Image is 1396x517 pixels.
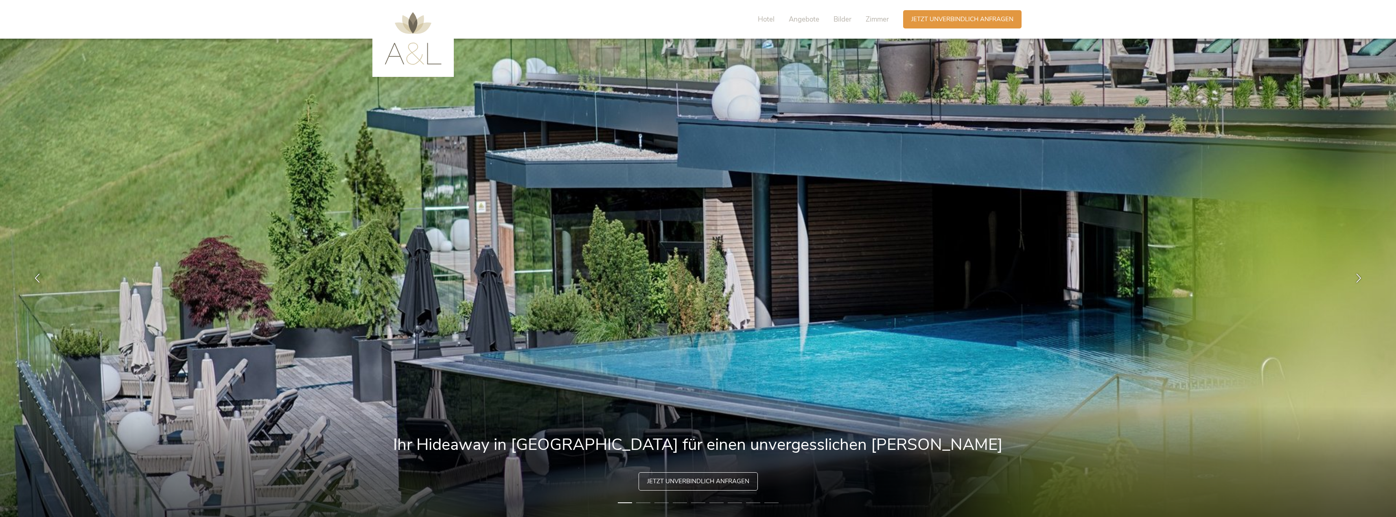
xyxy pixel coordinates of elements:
span: Hotel [758,15,775,24]
img: AMONTI & LUNARIS Wellnessresort [385,12,442,65]
span: Zimmer [866,15,889,24]
span: Jetzt unverbindlich anfragen [911,15,1013,24]
span: Bilder [834,15,851,24]
span: Angebote [789,15,819,24]
span: Jetzt unverbindlich anfragen [647,477,749,486]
